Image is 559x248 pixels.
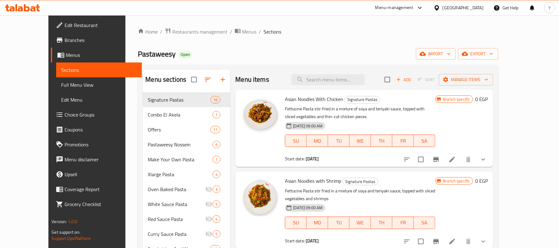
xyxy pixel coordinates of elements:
img: Asian Noodles With Chicken [240,95,280,135]
span: Start date: [285,237,305,245]
span: FR [395,218,411,227]
p: Fettucine Pasta stir-fried in a mixture of soya and teriyaki sauce, topped with sliced vegetables... [285,105,435,121]
span: FR [395,136,411,145]
div: Signature Pastas16 [143,92,230,107]
span: Select to update [414,153,427,166]
span: 4 [213,216,220,222]
a: Choice Groups [51,107,142,122]
a: Home [138,28,158,35]
span: Xlarge Pasta [148,171,213,178]
button: FR [392,217,414,229]
span: SU [288,218,304,227]
a: Promotions [51,137,142,152]
span: Asian Noodles With Chicken [285,94,343,104]
div: Xlarge Pasta4 [143,167,230,182]
span: [DATE] 09:00 AM [291,123,325,129]
span: 1 [213,157,220,163]
span: 11 [211,127,220,133]
div: Signature Pastas [342,178,378,185]
li: / [259,28,261,35]
div: items [213,111,220,118]
div: items [213,156,220,163]
span: Branch specific [440,96,472,102]
button: MO [307,135,328,147]
span: Pastaweesy [138,47,176,61]
span: Asian Noodles with Shrimp [285,176,341,186]
span: 1.0.0 [68,218,78,226]
span: Coupons [65,126,137,133]
div: [GEOGRAPHIC_DATA] [443,4,484,11]
span: TU [331,218,347,227]
span: SU [288,136,304,145]
button: FR [392,135,414,147]
button: show more [476,152,491,167]
a: Edit menu item [449,156,456,163]
span: MO [309,136,326,145]
h6: 0 EGP [476,177,488,185]
button: sort-choices [399,152,414,167]
div: Pastaweesy Nossein [148,141,213,148]
span: Menu disclaimer [65,156,137,163]
svg: Inactive section [205,230,213,238]
a: Menus [51,48,142,62]
span: Grocery Checklist [65,200,137,208]
span: Open [178,52,192,57]
span: SA [416,218,433,227]
button: MO [307,217,328,229]
a: Support.OpsPlatform [52,234,91,242]
span: TH [373,218,390,227]
svg: Show Choices [480,156,487,163]
a: Grocery Checklist [51,197,142,212]
span: Select all sections [187,73,201,86]
span: Sort sections [201,72,215,87]
span: Sections [264,28,281,35]
span: Signature Pastas [345,96,380,103]
span: Edit Restaurant [65,21,137,29]
a: Edit Menu [56,92,142,107]
span: Edit Menu [61,96,137,103]
div: items [213,200,220,208]
span: White Sauce Pasta [148,200,205,208]
b: [DATE] [306,155,319,163]
button: TH [371,217,392,229]
span: Branches [65,36,137,44]
button: Branch-specific-item [429,152,444,167]
li: / [230,28,232,35]
input: search [291,74,365,85]
span: Offers [148,126,210,133]
div: items [210,126,220,133]
b: [DATE] [306,237,319,245]
span: Manage items [444,76,488,84]
svg: Inactive section [205,200,213,208]
span: Make Your Own Pasta [148,156,213,163]
div: items [210,96,220,103]
button: WE [349,135,371,147]
button: TU [328,135,349,147]
span: SA [416,136,433,145]
div: items [213,215,220,223]
button: SA [414,217,435,229]
h6: 0 EGP [476,95,488,103]
span: export [463,50,493,58]
span: 6 [213,142,220,148]
span: [DATE] 09:00 AM [291,205,325,211]
svg: Inactive section [205,215,213,223]
svg: Show Choices [480,238,487,245]
a: Restaurants management [165,28,228,36]
button: SA [414,135,435,147]
div: White Sauce Pasta5 [143,197,230,212]
div: Oven Baked Pasta [148,186,205,193]
span: Select to update [414,235,427,248]
span: Signature Pastas [148,96,210,103]
div: Offers11 [143,122,230,137]
span: Add [395,76,412,83]
span: Coverage Report [65,186,137,193]
span: Version: [52,218,67,226]
a: Menus [235,28,256,36]
span: Signature Pastas [343,178,378,185]
button: Add [394,75,414,85]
